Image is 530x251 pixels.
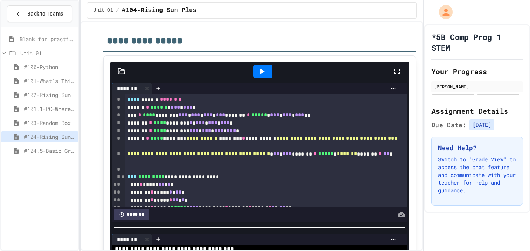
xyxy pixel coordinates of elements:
[24,105,75,113] span: #101.1-PC-Where am I?
[27,10,63,18] span: Back to Teams
[24,133,75,141] span: #104-Rising Sun Plus
[438,156,516,194] p: Switch to "Grade View" to access the chat feature and communicate with your teacher for help and ...
[431,106,523,116] h2: Assignment Details
[24,119,75,127] span: #103-Random Box
[24,77,75,85] span: #101-What's This ??
[24,63,75,71] span: #100-Python
[431,31,523,53] h1: *5B Comp Prog 1 STEM
[431,120,466,130] span: Due Date:
[20,49,75,57] span: Unit 01
[431,66,523,77] h2: Your Progress
[122,6,196,15] span: #104-Rising Sun Plus
[438,143,516,152] h3: Need Help?
[469,119,494,130] span: [DATE]
[431,3,455,21] div: My Account
[19,35,75,43] span: Blank for practice
[434,83,521,90] div: [PERSON_NAME]
[24,91,75,99] span: #102-Rising Sun
[94,7,113,14] span: Unit 01
[7,5,72,22] button: Back to Teams
[24,147,75,155] span: #104.5-Basic Graphics Review
[116,7,119,14] span: /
